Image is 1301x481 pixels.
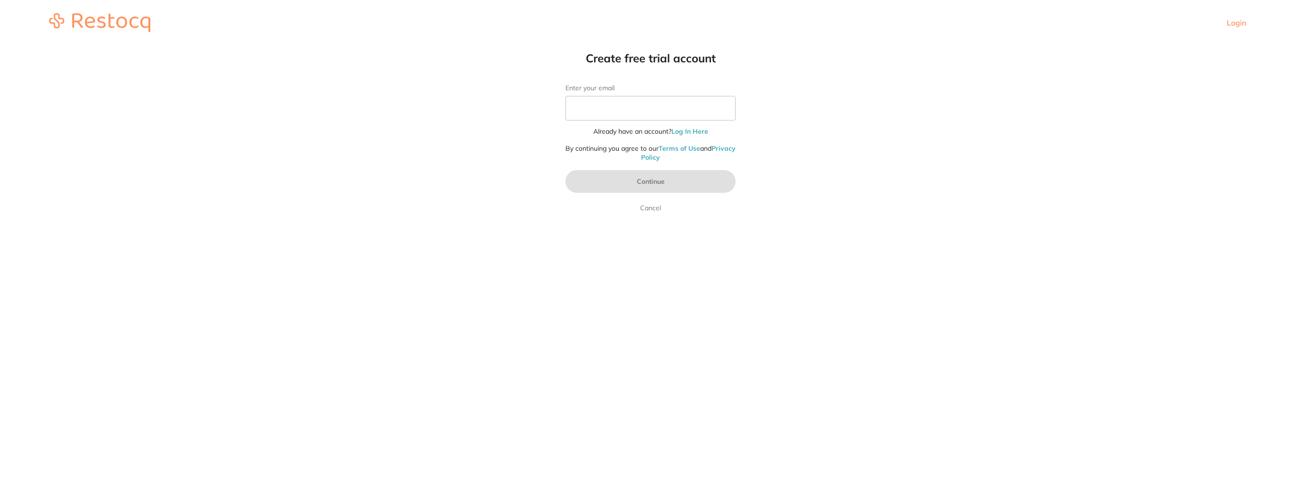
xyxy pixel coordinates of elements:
a: Log In Here [671,127,708,136]
button: Continue [565,170,736,193]
a: Login [1227,18,1246,27]
a: Cancel [638,202,663,214]
label: Enter your email [565,84,736,92]
p: By continuing you agree to our and [565,144,736,163]
img: restocq_logo.svg [49,13,150,32]
h1: Create free trial account [546,51,755,65]
a: Terms of Use [659,144,700,153]
a: Privacy Policy [641,144,736,162]
p: Already have an account? [565,127,736,137]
